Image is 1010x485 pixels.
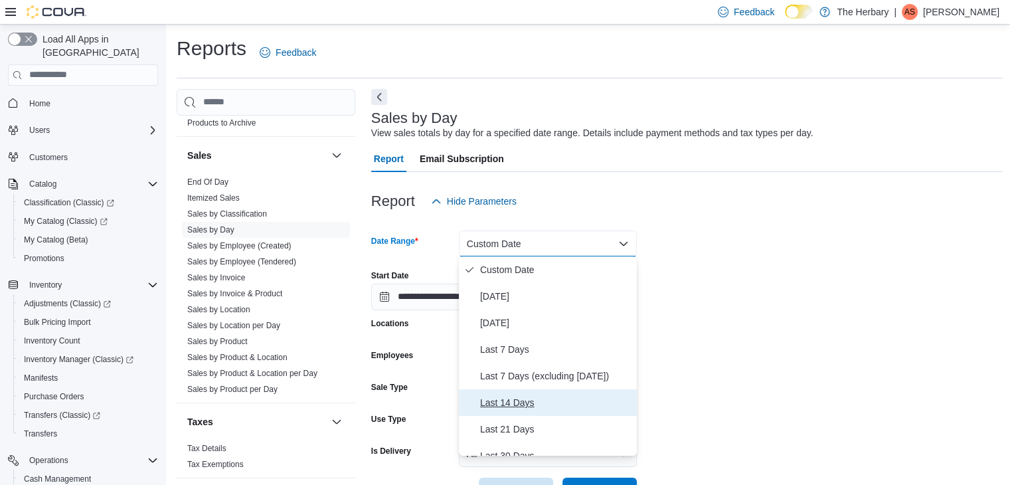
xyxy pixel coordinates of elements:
[19,296,158,312] span: Adjustments (Classic)
[24,95,158,112] span: Home
[24,373,58,383] span: Manifests
[187,305,250,314] a: Sales by Location
[13,406,163,425] a: Transfers (Classic)
[24,452,74,468] button: Operations
[734,5,774,19] span: Feedback
[24,410,100,421] span: Transfers (Classic)
[187,460,244,469] a: Tax Exemptions
[19,213,158,229] span: My Catalog (Classic)
[24,354,133,365] span: Inventory Manager (Classic)
[837,4,888,20] p: The Herbary
[29,152,68,163] span: Customers
[19,314,158,330] span: Bulk Pricing Import
[24,336,80,346] span: Inventory Count
[24,391,84,402] span: Purchase Orders
[24,317,91,328] span: Bulk Pricing Import
[24,176,158,192] span: Catalog
[177,35,246,62] h1: Reports
[13,332,163,350] button: Inventory Count
[24,298,111,309] span: Adjustments (Classic)
[19,351,139,367] a: Inventory Manager (Classic)
[187,321,280,330] a: Sales by Location per Day
[19,426,62,442] a: Transfers
[29,280,62,290] span: Inventory
[24,149,158,165] span: Customers
[187,336,248,347] span: Sales by Product
[187,177,228,187] a: End Of Day
[3,451,163,470] button: Operations
[480,368,631,384] span: Last 7 Days (excluding [DATE])
[13,369,163,387] button: Manifests
[24,474,91,484] span: Cash Management
[187,415,326,429] button: Taxes
[13,425,163,443] button: Transfers
[19,389,90,405] a: Purchase Orders
[480,288,631,304] span: [DATE]
[187,209,267,219] span: Sales by Classification
[187,415,213,429] h3: Taxes
[187,353,288,362] a: Sales by Product & Location
[177,99,355,136] div: Products
[19,250,158,266] span: Promotions
[3,276,163,294] button: Inventory
[24,429,57,439] span: Transfers
[29,179,56,189] span: Catalog
[19,213,113,229] a: My Catalog (Classic)
[24,235,88,245] span: My Catalog (Beta)
[329,414,345,430] button: Taxes
[13,387,163,406] button: Purchase Orders
[371,446,411,456] label: Is Delivery
[24,96,56,112] a: Home
[426,188,522,215] button: Hide Parameters
[187,257,296,266] a: Sales by Employee (Tendered)
[27,5,86,19] img: Cova
[3,147,163,167] button: Customers
[187,209,267,219] a: Sales by Classification
[19,333,158,349] span: Inventory Count
[329,147,345,163] button: Sales
[19,232,94,248] a: My Catalog (Beta)
[785,5,813,19] input: Dark Mode
[371,414,406,425] label: Use Type
[13,294,163,313] a: Adjustments (Classic)
[459,231,637,257] button: Custom Date
[29,98,50,109] span: Home
[19,370,63,386] a: Manifests
[187,241,292,250] a: Sales by Employee (Created)
[29,125,50,136] span: Users
[480,262,631,278] span: Custom Date
[29,455,68,466] span: Operations
[187,149,326,162] button: Sales
[187,272,245,283] span: Sales by Invoice
[177,440,355,478] div: Taxes
[187,225,234,235] a: Sales by Day
[371,318,409,329] label: Locations
[187,241,292,251] span: Sales by Employee (Created)
[187,368,317,379] span: Sales by Product & Location per Day
[187,304,250,315] span: Sales by Location
[480,395,631,411] span: Last 14 Days
[187,320,280,331] span: Sales by Location per Day
[24,197,114,208] span: Classification (Classic)
[371,236,418,246] label: Date Range
[19,389,158,405] span: Purchase Orders
[24,122,55,138] button: Users
[276,46,316,59] span: Feedback
[24,277,67,293] button: Inventory
[371,89,387,105] button: Next
[13,249,163,268] button: Promotions
[19,351,158,367] span: Inventory Manager (Classic)
[19,333,86,349] a: Inventory Count
[13,212,163,231] a: My Catalog (Classic)
[480,315,631,331] span: [DATE]
[371,270,409,281] label: Start Date
[187,256,296,267] span: Sales by Employee (Tendered)
[187,385,278,394] a: Sales by Product per Day
[24,149,73,165] a: Customers
[187,273,245,282] a: Sales by Invoice
[187,444,226,453] a: Tax Details
[19,250,70,266] a: Promotions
